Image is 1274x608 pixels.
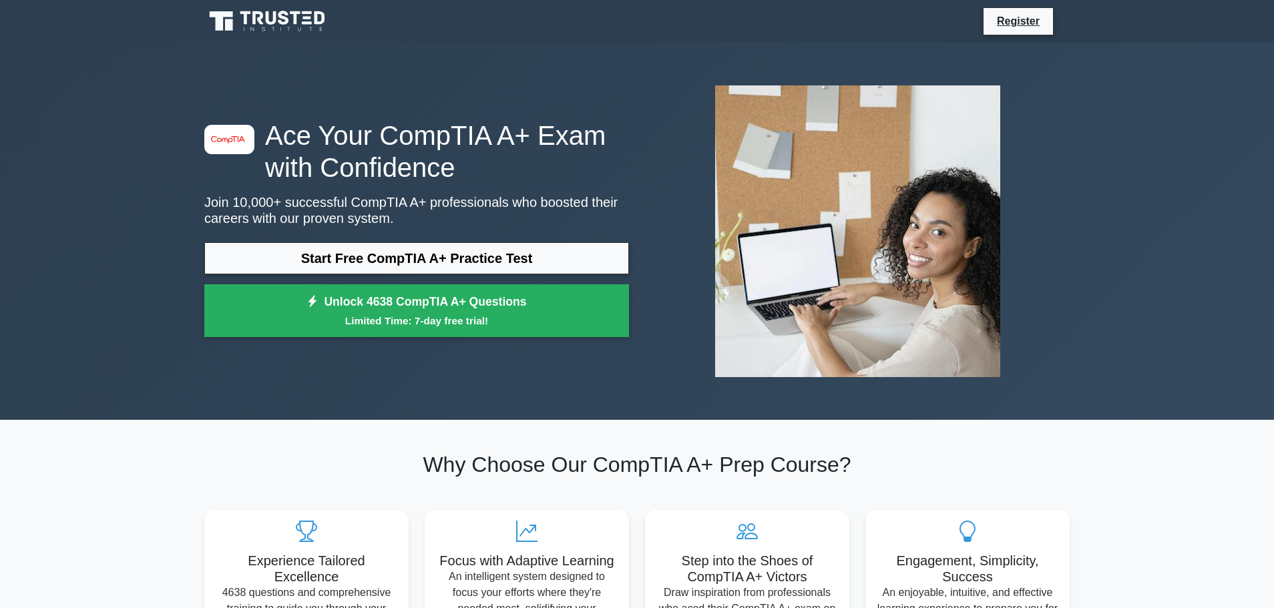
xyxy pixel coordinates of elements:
[204,242,629,274] a: Start Free CompTIA A+ Practice Test
[989,13,1048,29] a: Register
[656,553,839,585] h5: Step into the Shoes of CompTIA A+ Victors
[435,553,618,569] h5: Focus with Adaptive Learning
[876,553,1059,585] h5: Engagement, Simplicity, Success
[221,313,612,328] small: Limited Time: 7-day free trial!
[204,452,1070,477] h2: Why Choose Our CompTIA A+ Prep Course?
[204,119,629,184] h1: Ace Your CompTIA A+ Exam with Confidence
[204,284,629,338] a: Unlock 4638 CompTIA A+ QuestionsLimited Time: 7-day free trial!
[215,553,398,585] h5: Experience Tailored Excellence
[204,194,629,226] p: Join 10,000+ successful CompTIA A+ professionals who boosted their careers with our proven system.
